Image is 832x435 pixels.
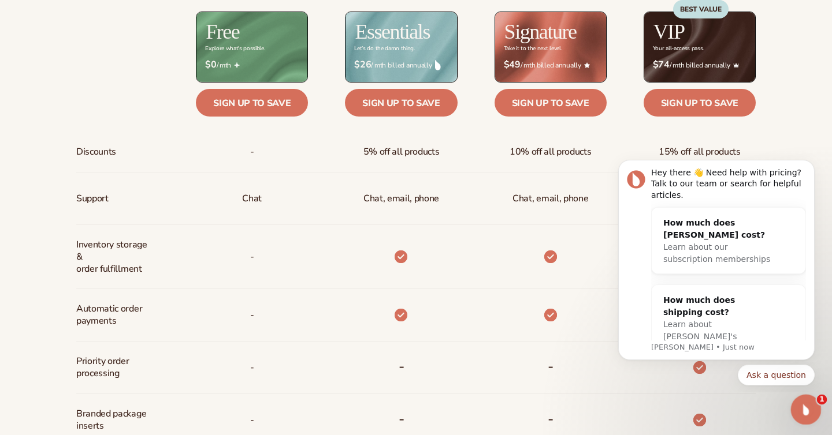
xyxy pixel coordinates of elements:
[653,21,685,42] h2: VIP
[504,59,597,70] span: / mth billed annually
[196,89,308,117] a: Sign up to save
[435,60,441,70] img: drop.png
[653,46,704,52] div: Your all-access pass.
[76,141,116,163] span: Discounts
[196,12,307,82] img: free_bg.png
[250,305,254,326] span: -
[495,12,606,82] img: Signature_BG_eeb718c8-65ac-49e3-a4e5-327c6aa73146.jpg
[355,21,430,42] h2: Essentials
[644,89,756,117] a: Sign up to save
[653,59,746,70] span: / mth billed annually
[510,141,592,163] span: 10% off all products
[504,46,562,52] div: Take it to the next level.
[76,351,153,384] span: Priority order processing
[584,62,590,67] img: Star_6.png
[363,141,440,163] span: 5% off all products
[504,21,577,42] h2: Signature
[363,188,439,209] p: Chat, email, phone
[250,410,254,431] span: -
[512,188,588,209] span: Chat, email, phone
[76,298,153,332] span: Automatic order payments
[817,395,827,405] span: 1
[791,395,822,425] iframe: Intercom live chat
[346,12,456,82] img: Essentials_BG_9050f826-5aa9-47d9-a362-757b82c62641.jpg
[495,89,607,117] a: Sign up to save
[76,234,153,279] span: Inventory storage & order fulfillment
[354,59,448,70] span: / mth billed annually
[644,12,755,82] img: VIP_BG_199964bd-3653-43bc-8a67-789d2d7717b9.jpg
[206,21,239,42] h2: Free
[250,141,254,163] span: -
[733,62,739,68] img: Crown_2d87c031-1b5a-4345-8312-a4356ddcde98.png
[653,59,670,70] strong: $74
[250,357,254,378] span: -
[242,188,262,209] p: Chat
[205,46,265,52] div: Explore what's possible.
[234,62,240,68] img: Free_Icon_bb6e7c7e-73f8-44bd-8ed0-223ea0fc522e.png
[659,141,741,163] span: 15% off all products
[548,357,554,376] b: -
[399,357,404,376] b: -
[504,59,521,70] strong: $49
[601,150,832,392] iframe: Intercom notifications message
[354,46,414,52] div: Let’s do the damn thing.
[76,188,109,209] span: Support
[345,89,457,117] a: Sign up to save
[205,59,299,70] span: / mth
[548,410,554,428] b: -
[399,410,404,428] b: -
[250,246,254,268] p: -
[205,59,216,70] strong: $0
[354,59,371,70] strong: $26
